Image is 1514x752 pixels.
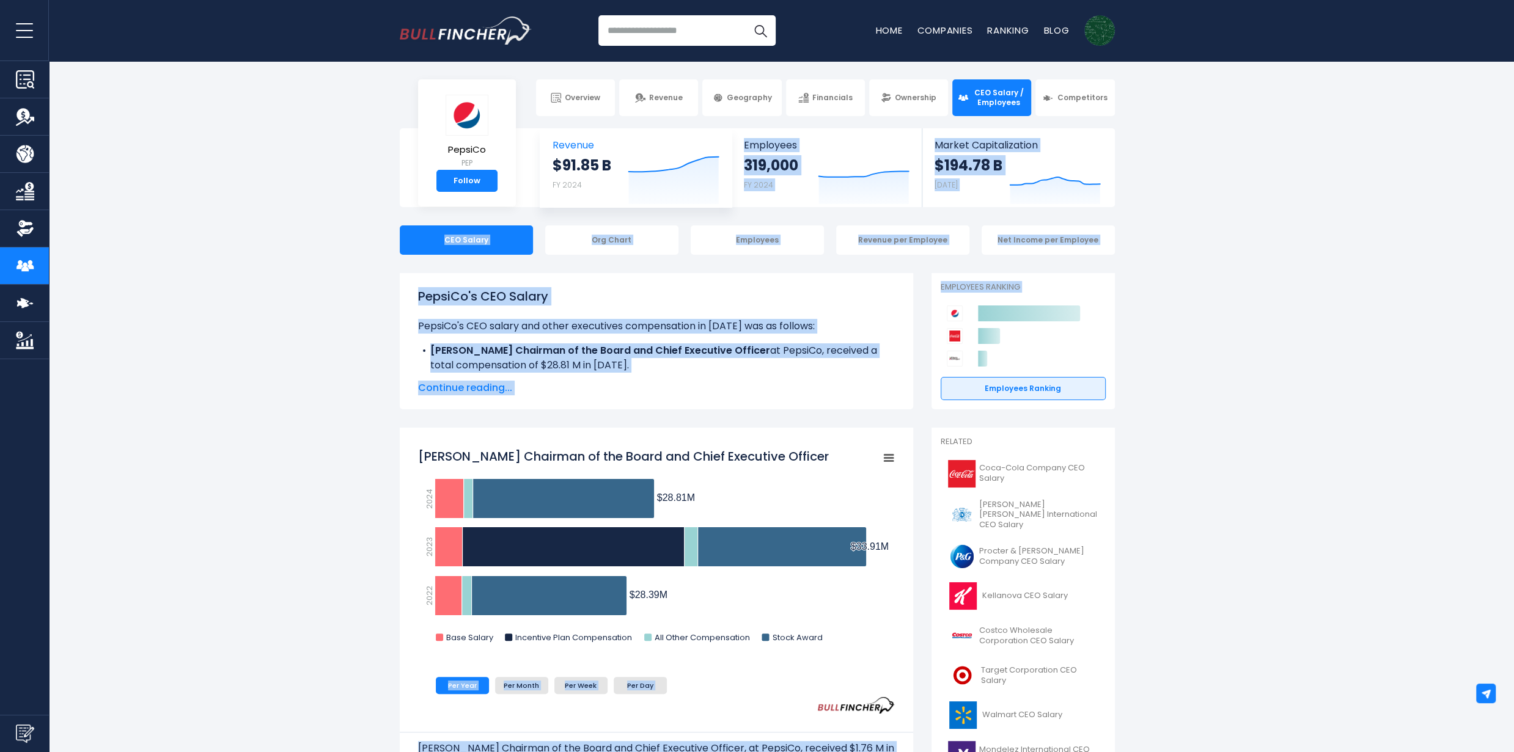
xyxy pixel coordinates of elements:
[941,497,1106,534] a: [PERSON_NAME] [PERSON_NAME] International CEO Salary
[418,448,829,465] tspan: [PERSON_NAME] Chairman of the Board and Chief Executive Officer
[836,225,969,255] div: Revenue per Employee
[895,93,936,103] span: Ownership
[979,500,1098,531] span: [PERSON_NAME] [PERSON_NAME] International CEO Salary
[947,328,963,344] img: Coca-Cola Company competitors logo
[935,180,958,190] small: [DATE]
[655,632,750,643] text: All Other Compensation
[400,225,533,255] div: CEO Salary
[979,626,1098,646] span: Costco Wholesale Corporation CEO Salary
[418,343,895,373] li: at PepsiCo, received a total compensation of $28.81 M in [DATE].
[941,539,1106,573] a: Procter & [PERSON_NAME] Company CEO Salary
[980,665,1098,686] span: Target Corporation CEO Salary
[446,632,494,643] text: Base Salary
[629,590,667,600] tspan: $28.39M
[1035,79,1114,116] a: Competitors
[812,93,853,103] span: Financials
[400,16,532,45] img: Bullfincher logo
[948,701,979,729] img: WMT logo
[941,282,1106,293] p: Employees Ranking
[445,94,489,170] a: PepsiCo PEP
[948,501,976,528] img: PM logo
[1057,93,1107,103] span: Competitors
[540,128,732,207] a: Revenue $91.85 B FY 2024
[786,79,865,116] a: Financials
[446,158,488,169] small: PEP
[424,586,435,605] text: 2022
[941,457,1106,491] a: Coca-Cola Company CEO Salary
[947,351,963,367] img: Keurig Dr Pepper competitors logo
[744,139,910,151] span: Employees
[418,319,895,334] p: PepsiCo's CEO salary and other executives compensation in [DATE] was as follows:
[850,541,888,552] tspan: $33.91M
[515,632,632,643] text: Incentive Plan Compensation
[979,546,1098,567] span: Procter & [PERSON_NAME] Company CEO Salary
[948,582,979,610] img: K logo
[972,88,1026,107] span: CEO Salary / Employees
[772,632,822,643] text: Stock Award
[952,79,1031,116] a: CEO Salary / Employees
[941,377,1106,400] a: Employees Ranking
[553,180,582,190] small: FY 2024
[418,442,895,655] svg: Ramon L. Laguarta Chairman of the Board and Chief Executive Officer
[565,93,600,103] span: Overview
[982,225,1115,255] div: Net Income per Employee
[1044,24,1070,37] a: Blog
[941,579,1106,613] a: Kellanova CEO Salary
[948,542,976,570] img: PG logo
[948,662,977,689] img: TGT logo
[16,219,34,238] img: Ownership
[436,170,498,192] a: Follow
[744,180,773,190] small: FY 2024
[935,139,1101,151] span: Market Capitalization
[876,24,903,37] a: Home
[982,591,1068,601] span: Kellanova CEO Salary
[744,156,798,175] strong: 319,000
[948,622,976,649] img: COST logo
[979,463,1098,484] span: Coca-Cola Company CEO Salary
[614,677,667,694] li: Per Day
[619,79,698,116] a: Revenue
[941,619,1106,652] a: Costco Wholesale Corporation CEO Salary
[424,489,435,509] text: 2024
[941,659,1106,692] a: Target Corporation CEO Salary
[922,128,1113,207] a: Market Capitalization $194.78 B [DATE]
[446,145,488,155] span: PepsiCo
[418,287,895,305] h1: PepsiCo's CEO Salary
[702,79,781,116] a: Geography
[941,437,1106,447] p: Related
[495,677,548,694] li: Per Month
[869,79,948,116] a: Ownership
[554,677,608,694] li: Per Week
[982,710,1062,720] span: Walmart CEO Salary
[545,225,678,255] div: Org Chart
[691,225,824,255] div: Employees
[948,460,976,487] img: KO logo
[935,156,1002,175] strong: $194.78 B
[745,15,776,46] button: Search
[649,93,683,103] span: Revenue
[424,537,435,557] text: 2023
[917,24,973,37] a: Companies
[400,16,531,45] a: Go to homepage
[536,79,615,116] a: Overview
[987,24,1029,37] a: Ranking
[553,156,611,175] strong: $91.85 B
[436,677,489,694] li: Per Year
[553,139,719,151] span: Revenue
[732,128,922,207] a: Employees 319,000 FY 2024
[418,381,895,395] span: Continue reading...
[656,492,694,503] tspan: $28.81M
[947,305,963,321] img: PepsiCo competitors logo
[941,698,1106,732] a: Walmart CEO Salary
[727,93,772,103] span: Geography
[430,343,770,357] b: [PERSON_NAME] Chairman of the Board and Chief Executive Officer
